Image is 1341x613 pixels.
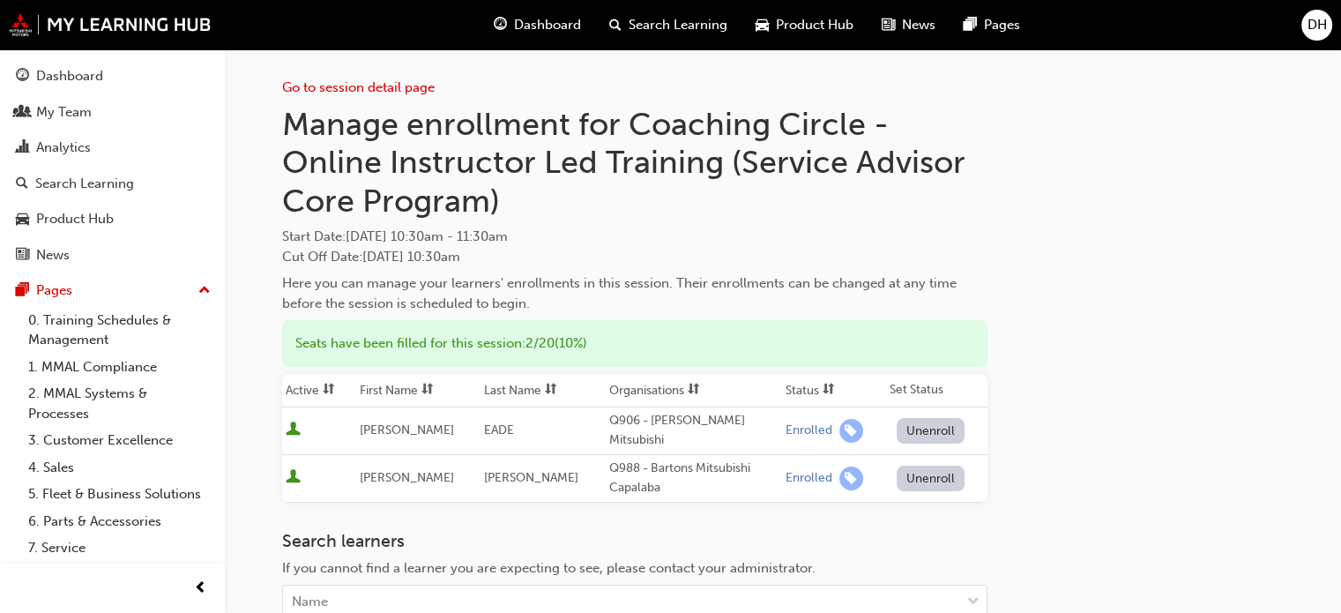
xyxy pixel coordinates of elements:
span: User is active [286,422,301,439]
img: mmal [9,13,212,36]
a: 0. Training Schedules & Management [21,307,218,354]
button: Pages [7,274,218,307]
a: Search Learning [7,168,218,200]
span: search-icon [16,176,28,192]
div: Product Hub [36,209,114,229]
span: up-icon [198,280,211,303]
span: [PERSON_NAME] [484,470,578,485]
span: If you cannot find a learner you are expecting to see, please contact your administrator. [282,560,816,576]
span: Product Hub [776,15,853,35]
span: sorting-icon [323,383,335,398]
a: news-iconNews [868,7,950,43]
button: Unenroll [897,466,965,491]
span: guage-icon [494,14,507,36]
a: Dashboard [7,60,218,93]
div: News [36,245,70,265]
a: 7. Service [21,535,218,562]
th: Toggle SortBy [282,374,356,407]
span: learningRecordVerb_ENROLL-icon [839,467,863,490]
span: pages-icon [964,14,977,36]
div: Q906 - [PERSON_NAME] Mitsubishi [609,411,779,451]
span: prev-icon [194,578,207,600]
span: [PERSON_NAME] [360,470,454,485]
a: 4. Sales [21,454,218,482]
span: sorting-icon [823,383,835,398]
th: Toggle SortBy [356,374,481,407]
div: Dashboard [36,66,103,86]
span: people-icon [16,105,29,121]
a: 2. MMAL Systems & Processes [21,380,218,427]
a: 8. Technical [21,562,218,589]
h3: Search learners [282,531,987,551]
span: News [902,15,935,35]
a: car-iconProduct Hub [741,7,868,43]
span: pages-icon [16,283,29,299]
span: learningRecordVerb_ENROLL-icon [839,419,863,443]
div: Name [292,592,328,612]
a: Go to session detail page [282,79,435,95]
a: pages-iconPages [950,7,1034,43]
span: DH [1307,15,1327,35]
span: Pages [984,15,1020,35]
a: 5. Fleet & Business Solutions [21,481,218,508]
span: sorting-icon [421,383,434,398]
div: Enrolled [786,470,832,487]
th: Set Status [886,374,987,407]
a: search-iconSearch Learning [595,7,741,43]
a: 6. Parts & Accessories [21,508,218,535]
span: search-icon [609,14,622,36]
div: Enrolled [786,422,832,439]
span: news-icon [882,14,895,36]
div: Search Learning [35,174,134,194]
a: 1. MMAL Compliance [21,354,218,381]
button: DH [1301,10,1332,41]
span: Cut Off Date : [DATE] 10:30am [282,249,460,265]
span: guage-icon [16,69,29,85]
a: guage-iconDashboard [480,7,595,43]
button: Unenroll [897,418,965,444]
div: Pages [36,280,72,301]
th: Toggle SortBy [606,374,782,407]
span: User is active [286,469,301,487]
span: sorting-icon [545,383,557,398]
a: News [7,239,218,272]
span: Start Date : [282,227,987,247]
span: car-icon [756,14,769,36]
div: Seats have been filled for this session : 2 / 20 ( 10% ) [282,320,987,367]
span: [PERSON_NAME] [360,422,454,437]
div: Q988 - Bartons Mitsubishi Capalaba [609,459,779,498]
div: Analytics [36,138,91,158]
a: Product Hub [7,203,218,235]
a: 3. Customer Excellence [21,427,218,454]
span: [DATE] 10:30am - 11:30am [346,228,508,244]
span: Dashboard [514,15,581,35]
th: Toggle SortBy [782,374,886,407]
div: My Team [36,102,92,123]
a: Analytics [7,131,218,164]
span: news-icon [16,248,29,264]
span: car-icon [16,212,29,228]
span: Search Learning [629,15,727,35]
span: chart-icon [16,140,29,156]
a: My Team [7,96,218,129]
h1: Manage enrollment for Coaching Circle - Online Instructor Led Training (Service Advisor Core Prog... [282,105,987,221]
span: sorting-icon [688,383,700,398]
span: EADE [484,422,514,437]
th: Toggle SortBy [481,374,606,407]
div: Here you can manage your learners' enrollments in this session. Their enrollments can be changed ... [282,273,987,313]
button: DashboardMy TeamAnalyticsSearch LearningProduct HubNews [7,56,218,274]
